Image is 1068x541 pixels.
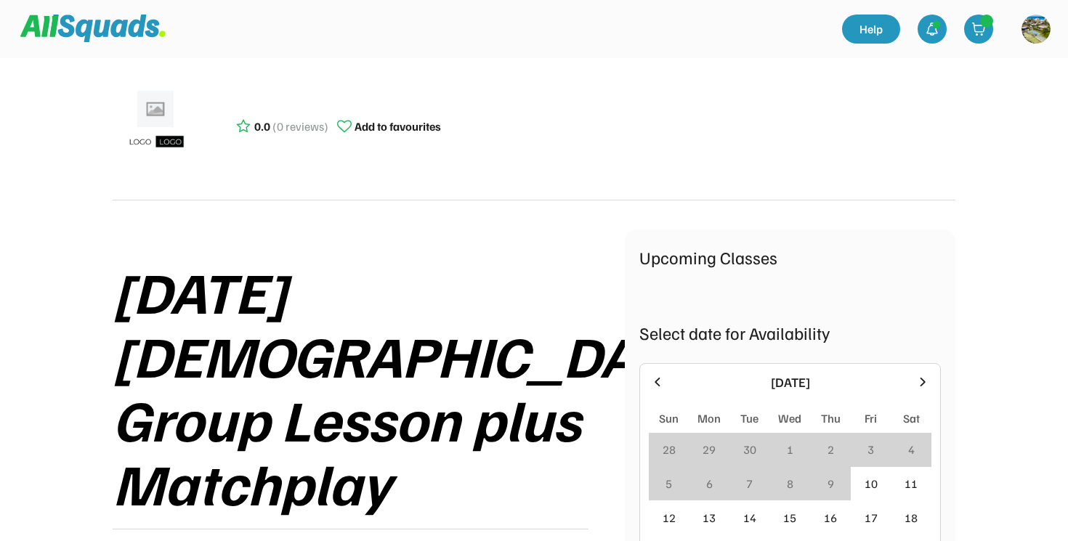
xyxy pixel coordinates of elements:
[666,475,672,492] div: 5
[925,22,939,36] img: bell-03%20%281%29.svg
[703,441,716,458] div: 29
[663,509,676,526] div: 12
[743,509,756,526] div: 14
[865,509,878,526] div: 17
[787,475,793,492] div: 8
[865,410,877,427] div: Fri
[1022,15,1051,44] img: https%3A%2F%2F94044dc9e5d3b3599ffa5e2d56a015ce.cdn.bubble.io%2Ff1727863250124x744008030739924900%...
[783,509,796,526] div: 15
[908,441,915,458] div: 4
[659,410,679,427] div: Sun
[740,410,758,427] div: Tue
[842,15,900,44] a: Help
[905,509,918,526] div: 18
[673,373,907,392] div: [DATE]
[787,441,793,458] div: 1
[821,410,841,427] div: Thu
[971,22,986,36] img: shopping-cart-01%20%281%29.svg
[778,410,801,427] div: Wed
[663,441,676,458] div: 28
[867,441,874,458] div: 3
[905,475,918,492] div: 11
[120,86,193,158] img: ui-kit-placeholders-product-5_1200x.webp
[903,410,920,427] div: Sat
[865,475,878,492] div: 10
[355,118,441,135] div: Add to favourites
[639,320,941,346] div: Select date for Availability
[828,441,834,458] div: 2
[639,244,941,270] div: Upcoming Classes
[113,259,716,514] div: [DATE] [DEMOGRAPHIC_DATA] Group Lesson plus Matchplay
[272,118,328,135] div: (0 reviews)
[254,118,270,135] div: 0.0
[746,475,753,492] div: 7
[824,509,837,526] div: 16
[20,15,166,42] img: Squad%20Logo.svg
[703,509,716,526] div: 13
[743,441,756,458] div: 30
[828,475,834,492] div: 9
[697,410,721,427] div: Mon
[706,475,713,492] div: 6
